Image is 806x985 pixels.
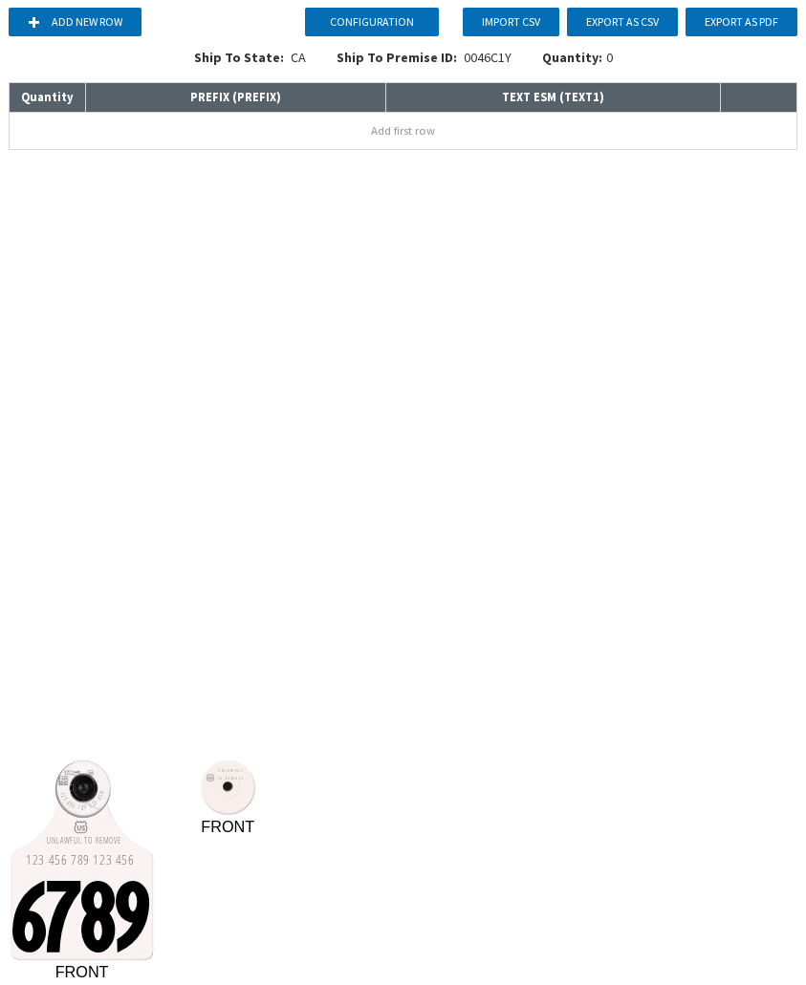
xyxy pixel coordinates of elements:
[241,768,243,773] tspan: L
[194,49,284,66] span: Ship To State:
[10,83,86,113] th: Quantity
[463,8,559,36] button: Import CSV
[47,833,118,846] tspan: UNLAWFUL TO REMOV
[542,48,613,67] div: 0
[218,768,241,773] tspan: UNLAWFU
[179,48,321,78] div: CA
[337,49,457,66] span: Ship To Premise ID:
[201,818,254,835] tspan: FRONT
[385,83,720,113] th: TEXT ESM ( TEXT1 )
[55,963,109,980] tspan: FRONT
[567,8,678,36] button: Export as CSV
[9,8,142,36] button: Add new row
[321,48,527,78] div: 0046C1Y
[128,850,134,868] tspan: 6
[305,8,439,36] button: Configuration
[10,113,796,149] button: Add first row
[686,8,797,36] button: Export as PDF
[118,833,120,846] tspan: E
[11,879,117,967] tspan: 678
[242,776,244,781] tspan: E
[86,83,386,113] th: PREFIX ( PREFIX )
[26,850,128,868] tspan: 123 456 789 123 45
[98,790,106,795] tspan: 6
[218,776,242,781] tspan: TO REMOV
[115,880,150,967] tspan: 9
[542,49,602,66] span: Quantity:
